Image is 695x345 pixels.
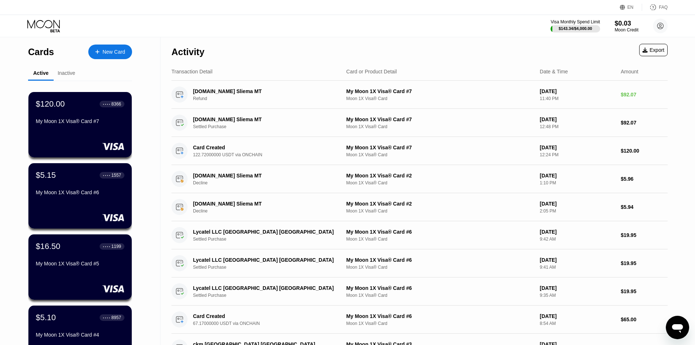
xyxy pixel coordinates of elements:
[103,103,110,105] div: ● ● ● ●
[103,317,110,319] div: ● ● ● ●
[346,285,534,291] div: My Moon 1X Visa® Card #6
[346,265,534,270] div: Moon 1X Visa® Card
[540,152,615,157] div: 12:24 PM
[36,332,124,338] div: My Moon 1X Visa® Card #4
[193,116,335,122] div: [DOMAIN_NAME] Sliema MT
[346,313,534,319] div: My Moon 1X Visa® Card #6
[193,96,345,101] div: Refund
[193,321,345,326] div: 67.17000000 USDT via ONCHAIN
[193,145,335,150] div: Card Created
[551,19,600,32] div: Visa Monthly Spend Limit$143.34/$4,000.00
[346,124,534,129] div: Moon 1X Visa® Card
[193,257,335,263] div: Lycatel LLC [GEOGRAPHIC_DATA] [GEOGRAPHIC_DATA]
[171,137,668,165] div: Card Created122.72000000 USDT via ONCHAINMy Moon 1X Visa® Card #7Moon 1X Visa® Card[DATE]12:24 PM...
[540,201,615,207] div: [DATE]
[33,70,49,76] div: Active
[193,265,345,270] div: Settled Purchase
[111,101,121,107] div: 8366
[346,116,534,122] div: My Moon 1X Visa® Card #7
[88,45,132,59] div: New Card
[36,170,56,180] div: $5.15
[28,47,54,57] div: Cards
[666,316,689,339] iframe: Button to launch messaging window
[193,229,335,235] div: Lycatel LLC [GEOGRAPHIC_DATA] [GEOGRAPHIC_DATA]
[171,69,212,74] div: Transaction Detail
[621,176,668,182] div: $5.96
[193,313,335,319] div: Card Created
[193,201,335,207] div: [DOMAIN_NAME] Sliema MT
[103,245,110,248] div: ● ● ● ●
[621,288,668,294] div: $19.95
[193,237,345,242] div: Settled Purchase
[171,306,668,334] div: Card Created67.17000000 USDT via ONCHAINMy Moon 1X Visa® Card #6Moon 1X Visa® Card[DATE]8:54 AM$6...
[171,249,668,277] div: Lycatel LLC [GEOGRAPHIC_DATA] [GEOGRAPHIC_DATA]Settled PurchaseMy Moon 1X Visa® Card #6Moon 1X Vi...
[621,148,668,154] div: $120.00
[540,173,615,179] div: [DATE]
[659,5,668,10] div: FAQ
[559,26,592,31] div: $143.34 / $4,000.00
[540,145,615,150] div: [DATE]
[642,47,664,53] div: Export
[621,92,668,97] div: $92.07
[103,174,110,176] div: ● ● ● ●
[346,88,534,94] div: My Moon 1X Visa® Card #7
[346,237,534,242] div: Moon 1X Visa® Card
[193,285,335,291] div: Lycatel LLC [GEOGRAPHIC_DATA] [GEOGRAPHIC_DATA]
[28,92,132,157] div: $120.00● ● ● ●8366My Moon 1X Visa® Card #7
[628,5,634,10] div: EN
[621,120,668,126] div: $92.07
[615,20,638,27] div: $0.03
[540,257,615,263] div: [DATE]
[111,244,121,249] div: 1199
[103,49,125,55] div: New Card
[346,257,534,263] div: My Moon 1X Visa® Card #6
[193,208,345,214] div: Decline
[346,145,534,150] div: My Moon 1X Visa® Card #7
[621,232,668,238] div: $19.95
[171,165,668,193] div: [DOMAIN_NAME] Sliema MTDeclineMy Moon 1X Visa® Card #2Moon 1X Visa® Card[DATE]1:10 PM$5.96
[540,265,615,270] div: 9:41 AM
[36,242,60,251] div: $16.50
[540,124,615,129] div: 12:48 PM
[346,208,534,214] div: Moon 1X Visa® Card
[540,313,615,319] div: [DATE]
[540,208,615,214] div: 2:05 PM
[540,96,615,101] div: 11:40 PM
[540,293,615,298] div: 9:35 AM
[171,81,668,109] div: [DOMAIN_NAME] Sliema MTRefundMy Moon 1X Visa® Card #7Moon 1X Visa® Card[DATE]11:40 PM$92.07
[615,27,638,32] div: Moon Credit
[346,229,534,235] div: My Moon 1X Visa® Card #6
[621,317,668,322] div: $65.00
[36,118,124,124] div: My Moon 1X Visa® Card #7
[621,204,668,210] div: $5.94
[540,69,568,74] div: Date & Time
[111,173,121,178] div: 1557
[551,19,600,24] div: Visa Monthly Spend Limit
[346,293,534,298] div: Moon 1X Visa® Card
[346,96,534,101] div: Moon 1X Visa® Card
[346,152,534,157] div: Moon 1X Visa® Card
[346,201,534,207] div: My Moon 1X Visa® Card #2
[28,234,132,300] div: $16.50● ● ● ●1199My Moon 1X Visa® Card #5
[193,152,345,157] div: 122.72000000 USDT via ONCHAIN
[193,293,345,298] div: Settled Purchase
[193,124,345,129] div: Settled Purchase
[171,277,668,306] div: Lycatel LLC [GEOGRAPHIC_DATA] [GEOGRAPHIC_DATA]Settled PurchaseMy Moon 1X Visa® Card #6Moon 1X Vi...
[540,180,615,185] div: 1:10 PM
[540,229,615,235] div: [DATE]
[346,180,534,185] div: Moon 1X Visa® Card
[111,315,121,320] div: 8957
[540,237,615,242] div: 9:42 AM
[171,193,668,221] div: [DOMAIN_NAME] Sliema MTDeclineMy Moon 1X Visa® Card #2Moon 1X Visa® Card[DATE]2:05 PM$5.94
[36,313,56,322] div: $5.10
[193,88,335,94] div: [DOMAIN_NAME] Sliema MT
[621,69,638,74] div: Amount
[620,4,642,11] div: EN
[171,221,668,249] div: Lycatel LLC [GEOGRAPHIC_DATA] [GEOGRAPHIC_DATA]Settled PurchaseMy Moon 1X Visa® Card #6Moon 1X Vi...
[540,88,615,94] div: [DATE]
[346,69,397,74] div: Card or Product Detail
[193,173,335,179] div: [DOMAIN_NAME] Sliema MT
[540,116,615,122] div: [DATE]
[540,321,615,326] div: 8:54 AM
[193,180,345,185] div: Decline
